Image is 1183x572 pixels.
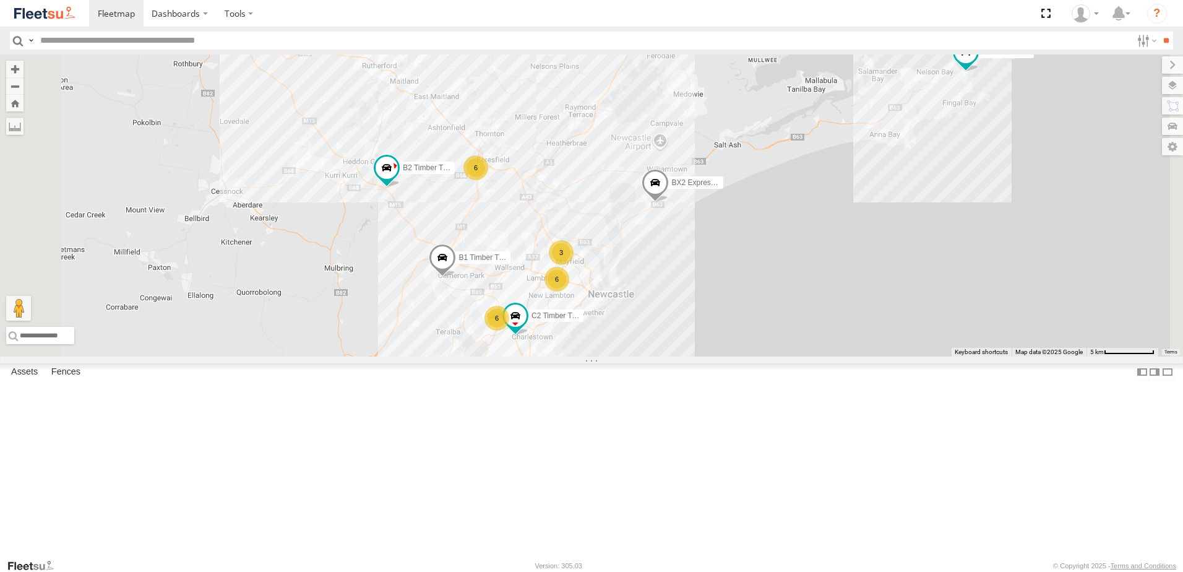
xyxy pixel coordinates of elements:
label: Map Settings [1162,138,1183,155]
label: Search Query [26,32,36,50]
span: BX2 Express Ute [671,178,728,187]
i: ? [1147,4,1167,24]
a: Terms [1164,350,1177,355]
div: 6 [484,306,509,331]
div: 6 [544,267,569,292]
button: Zoom Home [6,95,24,111]
div: © Copyright 2025 - [1053,562,1176,570]
button: Drag Pegman onto the map to open Street View [6,296,31,321]
label: Dock Summary Table to the Right [1148,363,1161,381]
div: Gary Hudson [1067,4,1103,23]
label: Fences [45,363,87,381]
span: Map data ©2025 Google [1015,349,1083,355]
button: Map Scale: 5 km per 78 pixels [1086,348,1158,357]
div: 6 [463,155,488,180]
img: fleetsu-logo-horizontal.svg [12,5,77,22]
label: Dock Summary Table to the Left [1136,363,1148,381]
button: Zoom out [6,77,24,95]
span: B2 Timber Truck [403,164,457,173]
label: Hide Summary Table [1161,363,1174,381]
div: 3 [549,240,574,265]
label: Assets [5,363,44,381]
a: Visit our Website [7,560,64,572]
span: B1 Timber Truck [458,253,512,262]
label: Measure [6,118,24,135]
label: Search Filter Options [1132,32,1159,50]
button: Zoom in [6,61,24,77]
div: Version: 305.03 [535,562,582,570]
span: 5 km [1090,349,1104,355]
button: Keyboard shortcuts [955,348,1008,357]
a: Terms and Conditions [1111,562,1176,570]
span: C2 Timber Truck [531,312,586,321]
